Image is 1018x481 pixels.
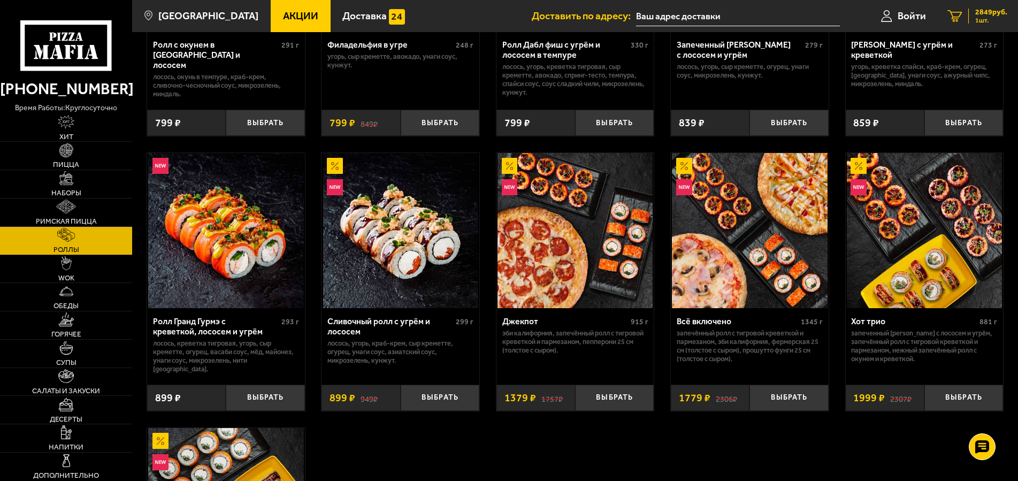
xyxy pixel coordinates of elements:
img: Акционный [851,158,867,174]
img: Джекпот [497,153,653,308]
span: 799 ₽ [504,118,530,128]
span: Обеды [53,302,79,309]
a: АкционныйНовинкаВсё включено [671,153,829,308]
p: Запечённый ролл с тигровой креветкой и пармезаном, Эби Калифорния, Фермерская 25 см (толстое с сы... [677,329,823,363]
button: Выбрать [575,110,654,136]
img: Новинка [327,179,343,195]
span: WOK [58,274,74,281]
div: [PERSON_NAME] с угрём и креветкой [851,40,977,60]
img: Акционный [502,158,518,174]
span: Горячее [51,331,81,338]
button: Выбрать [226,385,304,411]
img: Новинка [152,158,169,174]
a: АкционныйНовинкаСливочный ролл с угрём и лососем [322,153,479,308]
button: Выбрать [575,385,654,411]
button: Выбрать [749,385,828,411]
img: Всё включено [672,153,827,308]
span: Акции [283,11,318,21]
button: Выбрать [401,110,479,136]
span: Хит [59,133,73,140]
div: Джекпот [502,316,628,326]
span: Салаты и закуски [32,387,100,394]
p: лосось, угорь, креветка тигровая, Сыр креметте, авокадо, спринг-тесто, темпура, спайси соус, соус... [502,63,648,96]
span: 248 г [456,41,473,50]
p: угорь, Сыр креметте, авокадо, унаги соус, кунжут. [327,52,473,70]
a: АкционныйНовинкаХот трио [846,153,1004,308]
span: 1379 ₽ [504,393,536,403]
s: 949 ₽ [361,393,378,403]
s: 2307 ₽ [890,393,912,403]
span: 1779 ₽ [679,393,710,403]
img: Новинка [851,179,867,195]
span: 899 ₽ [330,393,355,403]
span: Пицца [53,161,79,168]
span: Дополнительно [33,472,99,479]
img: Ролл Гранд Гурмэ с креветкой, лососем и угрём [148,153,303,308]
span: 859 ₽ [853,118,879,128]
div: Ролл Гранд Гурмэ с креветкой, лососем и угрём [153,316,279,337]
input: Ваш адрес доставки [636,6,840,26]
a: АкционныйНовинкаДжекпот [496,153,654,308]
p: лосось, угорь, Сыр креметте, огурец, унаги соус, микрозелень, кунжут. [677,63,823,80]
span: 1999 ₽ [853,393,885,403]
span: 273 г [979,41,997,50]
span: Напитки [49,444,83,451]
span: 799 ₽ [155,118,181,128]
span: 330 г [631,41,648,50]
img: Акционный [676,158,692,174]
img: Акционный [152,433,169,449]
div: Всё включено [677,316,798,326]
img: Новинка [152,454,169,470]
span: Наборы [51,189,81,196]
span: Десерты [50,416,82,423]
img: Новинка [502,179,518,195]
button: Выбрать [749,110,828,136]
span: 915 г [631,317,648,326]
button: Выбрать [401,385,479,411]
span: Роллы [53,246,79,253]
img: Акционный [327,158,343,174]
span: 881 г [979,317,997,326]
a: НовинкаРолл Гранд Гурмэ с креветкой, лососем и угрём [147,153,305,308]
span: Доставить по адресу: [532,11,636,21]
span: Супы [56,359,76,366]
p: Эби Калифорния, Запечённый ролл с тигровой креветкой и пармезаном, Пепперони 25 см (толстое с сыр... [502,329,648,355]
span: [GEOGRAPHIC_DATA] [158,11,258,21]
span: 839 ₽ [679,118,705,128]
s: 849 ₽ [361,118,378,128]
span: 293 г [281,317,299,326]
img: Хот трио [847,153,1002,308]
img: Сливочный ролл с угрём и лососем [323,153,478,308]
span: 299 г [456,317,473,326]
s: 1757 ₽ [541,393,563,403]
img: Новинка [676,179,692,195]
span: Войти [898,11,926,21]
span: 279 г [805,41,823,50]
p: лосось, креветка тигровая, угорь, Сыр креметте, огурец, васаби соус, мёд, майонез, унаги соус, ми... [153,339,299,373]
p: Запеченный [PERSON_NAME] с лососем и угрём, Запечённый ролл с тигровой креветкой и пармезаном, Не... [851,329,997,363]
span: 899 ₽ [155,393,181,403]
div: Ролл Дабл фиш с угрём и лососем в темпуре [502,40,628,60]
button: Выбрать [226,110,304,136]
div: Запеченный [PERSON_NAME] с лососем и угрём [677,40,802,60]
div: Сливочный ролл с угрём и лососем [327,316,453,337]
span: 1 шт. [975,17,1007,24]
p: угорь, креветка спайси, краб-крем, огурец, [GEOGRAPHIC_DATA], унаги соус, ажурный чипс, микрозеле... [851,63,997,88]
img: 15daf4d41897b9f0e9f617042186c801.svg [389,9,405,25]
p: лосось, угорь, краб-крем, Сыр креметте, огурец, унаги соус, азиатский соус, микрозелень, кунжут. [327,339,473,365]
span: Доставка [342,11,387,21]
button: Выбрать [924,385,1003,411]
button: Выбрать [924,110,1003,136]
s: 2306 ₽ [716,393,737,403]
p: лосось, окунь в темпуре, краб-крем, сливочно-чесночный соус, микрозелень, миндаль. [153,73,299,98]
span: 2849 руб. [975,9,1007,16]
div: Хот трио [851,316,977,326]
span: Римская пицца [36,218,97,225]
span: 799 ₽ [330,118,355,128]
span: 291 г [281,41,299,50]
span: 1345 г [801,317,823,326]
div: Ролл с окунем в [GEOGRAPHIC_DATA] и лососем [153,40,279,70]
div: Филадельфия в угре [327,40,453,50]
